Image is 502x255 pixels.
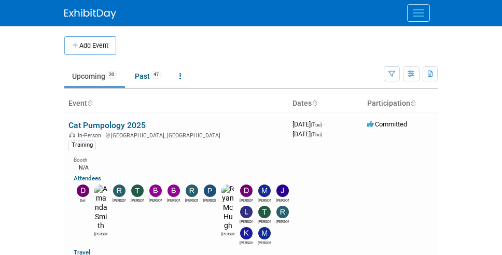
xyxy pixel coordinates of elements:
[258,239,271,246] div: Mike Walters
[68,140,96,150] div: Training
[363,95,438,112] th: Participation
[240,185,253,197] img: David Perry
[367,120,407,128] span: Committed
[258,197,271,203] div: Martin Strong
[77,185,89,197] img: Del Ritz
[240,227,253,239] img: Kim M
[410,99,415,107] a: Sort by Participation Type
[311,132,322,137] span: (Thu)
[221,231,234,237] div: Ryan McHugh
[407,4,430,22] button: Menu
[292,130,322,138] span: [DATE]
[150,71,162,79] span: 47
[258,185,271,197] img: Martin Strong
[204,185,216,197] img: Patrick Champagne
[258,206,271,218] img: Tony Lewis
[127,66,170,86] a: Past47
[64,66,125,86] a: Upcoming20
[74,153,284,163] div: Booth
[94,231,107,237] div: Amanda Smith
[311,122,322,127] span: (Tue)
[76,197,89,203] div: Del Ritz
[94,185,107,231] img: Amanda Smith
[131,185,144,197] img: Teri Beth Perkins
[258,227,271,239] img: Mike Walters
[68,131,284,139] div: [GEOGRAPHIC_DATA], [GEOGRAPHIC_DATA]
[106,71,117,79] span: 20
[167,197,180,203] div: Brian Peek
[292,120,325,128] span: [DATE]
[168,185,180,197] img: Brian Peek
[68,120,146,130] a: Cat Pumpology 2025
[276,197,289,203] div: Jake Sowders
[64,36,116,55] button: Add Event
[185,197,198,203] div: Ryan Intriago
[87,99,92,107] a: Sort by Event Name
[69,132,75,137] img: In-Person Event
[186,185,198,197] img: Ryan Intriago
[276,218,289,224] div: Richard Pendley
[276,185,289,197] img: Jake Sowders
[240,206,253,218] img: Lee Feeser
[288,95,363,112] th: Dates
[276,206,289,218] img: Richard Pendley
[258,218,271,224] div: Tony Lewis
[74,175,101,182] a: Attendees
[64,95,288,112] th: Event
[324,120,325,128] span: -
[74,163,284,172] div: N/A
[113,197,125,203] div: Robert Lega
[203,197,216,203] div: Patrick Champagne
[221,185,234,231] img: Ryan McHugh
[113,185,125,197] img: Robert Lega
[149,197,162,203] div: Bobby Zitzka
[149,185,162,197] img: Bobby Zitzka
[240,197,253,203] div: David Perry
[240,239,253,246] div: Kim M
[131,197,144,203] div: Teri Beth Perkins
[312,99,317,107] a: Sort by Start Date
[240,218,253,224] div: Lee Feeser
[78,132,104,139] span: In-Person
[64,9,116,19] img: ExhibitDay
